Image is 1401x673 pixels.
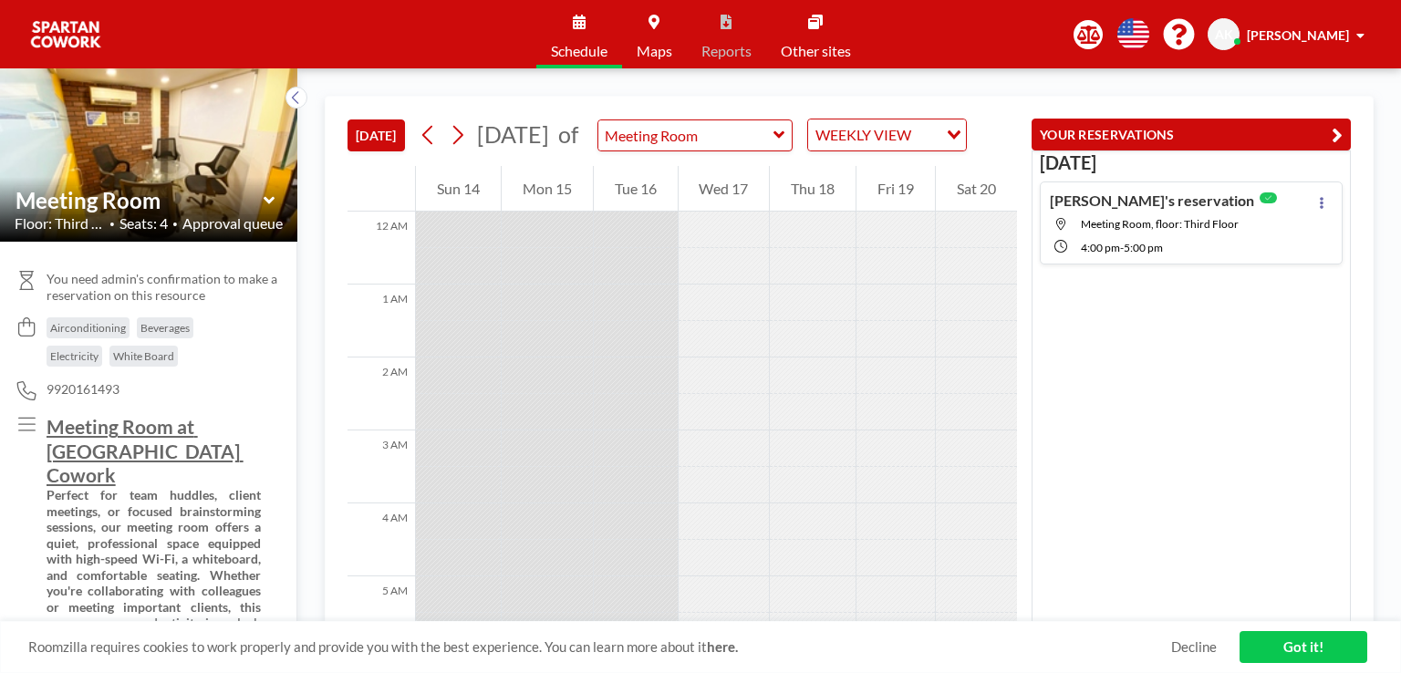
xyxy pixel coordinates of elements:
h4: [PERSON_NAME]'s reservation [1050,192,1254,210]
input: Search for option [917,123,936,147]
span: White Board [113,349,174,363]
div: 2 AM [348,357,415,430]
div: 3 AM [348,430,415,503]
u: Meeting Room at [GEOGRAPHIC_DATA] Cowork [47,415,244,486]
div: Fri 19 [856,166,935,212]
span: Maps [637,44,672,58]
span: Reports [701,44,752,58]
img: organization-logo [29,16,102,53]
span: Meeting Room, floor: Third Floor [1081,217,1239,231]
span: Electricity [50,349,99,363]
div: 5 AM [348,576,415,649]
span: [PERSON_NAME] [1247,27,1349,43]
a: Got it! [1240,631,1367,663]
div: 12 AM [348,212,415,285]
span: [DATE] [477,120,549,148]
span: You need admin's confirmation to make a reservation on this resource [47,271,283,303]
span: AK [1215,26,1233,43]
span: - [1120,241,1124,254]
input: Meeting Room [16,187,264,213]
div: Sun 14 [416,166,501,212]
span: Other sites [781,44,851,58]
div: Thu 18 [770,166,856,212]
span: 5:00 PM [1124,241,1163,254]
span: of [558,120,578,149]
span: 4:00 PM [1081,241,1120,254]
span: Schedule [551,44,607,58]
a: here. [707,638,738,655]
button: [DATE] [348,119,405,151]
div: Tue 16 [594,166,678,212]
div: Mon 15 [502,166,593,212]
span: Floor: Third Flo... [15,214,105,233]
span: Seats: 4 [119,214,168,233]
div: Wed 17 [679,166,770,212]
div: Sat 20 [936,166,1017,212]
div: 4 AM [348,503,415,576]
span: • [109,218,115,230]
input: Meeting Room [598,120,773,150]
span: 9920161493 [47,381,119,398]
span: Airconditioning [50,321,126,335]
span: Beverages [140,321,190,335]
span: WEEKLY VIEW [812,123,915,147]
span: • [172,218,178,230]
h3: [DATE] [1040,151,1343,174]
strong: Perfect for team huddles, client meetings, or focused brainstorming sessions, our meeting room of... [47,487,264,647]
span: Approval queue [182,214,283,233]
button: YOUR RESERVATIONS [1032,119,1351,150]
a: Decline [1171,638,1217,656]
span: Roomzilla requires cookies to work properly and provide you with the best experience. You can lea... [28,638,1171,656]
div: 1 AM [348,285,415,357]
div: Search for option [808,119,966,150]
